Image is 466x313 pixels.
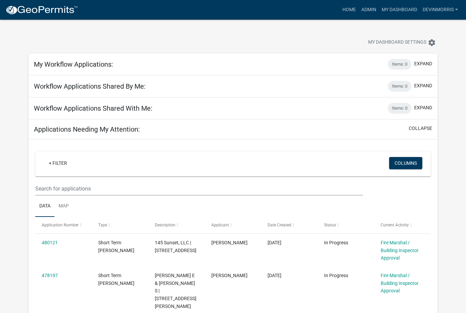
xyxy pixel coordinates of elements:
button: collapse [409,125,432,132]
span: Ralph Jordan [211,240,248,245]
datatable-header-cell: Applicant [205,217,261,233]
span: 09/17/2025 [268,240,281,245]
div: Items: 0 [388,103,411,114]
a: Fire Marshal / Building Inspector Approval [381,240,419,261]
button: expand [414,60,432,67]
datatable-header-cell: Status [318,217,374,233]
datatable-header-cell: Date Created [261,217,318,233]
span: Description [155,223,175,227]
span: Type [98,223,107,227]
datatable-header-cell: Description [148,217,205,233]
span: Applicant [211,223,229,227]
span: In Progress [324,240,348,245]
datatable-header-cell: Current Activity [374,217,431,233]
a: Map [55,196,73,217]
span: Short Term Rental Registration [98,273,134,286]
datatable-header-cell: Application Number [35,217,92,233]
span: Date Created [268,223,291,227]
button: expand [414,82,432,89]
button: My Dashboard Settingssettings [363,36,441,49]
a: Data [35,196,55,217]
span: Kim S Thrift [211,273,248,278]
button: expand [414,104,432,111]
span: My Dashboard Settings [368,39,426,47]
h5: Workflow Applications Shared With Me: [34,104,152,112]
span: Short Term Rental Registration [98,240,134,253]
span: Current Activity [381,223,409,227]
a: Home [340,3,359,16]
span: Application Number [42,223,79,227]
datatable-header-cell: Type [92,217,148,233]
span: 145 Sunset, LLC | 145 SUNSET DR [155,240,196,253]
i: settings [428,39,436,47]
span: 09/14/2025 [268,273,281,278]
a: 478197 [42,273,58,278]
a: Devinmorris [420,3,461,16]
a: Admin [359,3,379,16]
h5: My Workflow Applications: [34,60,113,68]
a: My Dashboard [379,3,420,16]
h5: Workflow Applications Shared By Me: [34,82,146,90]
div: Items: 0 [388,59,411,70]
h5: Applications Needing My Attention: [34,125,140,133]
span: SMALLWOOD JIMMIE E & SHERRY S | 321 SINCLAIR RD [155,273,196,309]
input: Search for applications [35,182,363,196]
span: In Progress [324,273,348,278]
a: + Filter [43,157,72,169]
a: 480121 [42,240,58,245]
a: Fire Marshal / Building Inspector Approval [381,273,419,294]
span: Status [324,223,336,227]
button: Columns [389,157,422,169]
div: Items: 0 [388,81,411,92]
